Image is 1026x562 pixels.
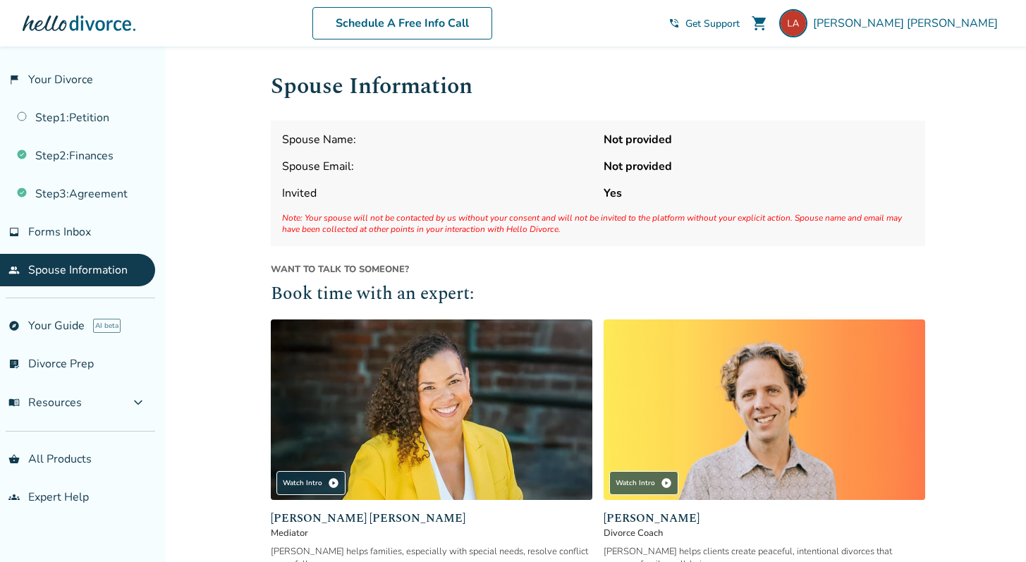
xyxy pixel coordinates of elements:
span: Want to talk to someone? [271,263,925,276]
h2: Book time with an expert: [271,281,925,308]
span: people [8,264,20,276]
strong: Not provided [604,159,914,174]
span: [PERSON_NAME] [PERSON_NAME] [271,510,592,527]
span: Spouse Name: [282,132,592,147]
div: Watch Intro [609,471,678,495]
iframe: Chat Widget [955,494,1026,562]
span: [PERSON_NAME] [PERSON_NAME] [813,16,1003,31]
img: Claudia Brown Coulter [271,319,592,501]
strong: Not provided [604,132,914,147]
span: Spouse Email: [282,159,592,174]
span: inbox [8,226,20,238]
span: [PERSON_NAME] [604,510,925,527]
span: expand_more [130,394,147,411]
span: groups [8,491,20,503]
span: play_circle [661,477,672,489]
span: Invited [282,185,592,201]
span: Forms Inbox [28,224,91,240]
span: flag_2 [8,74,20,85]
span: Note: Your spouse will not be contacted by us without your consent and will not be invited to the... [282,212,914,235]
span: shopping_cart [751,15,768,32]
span: Resources [8,395,82,410]
span: list_alt_check [8,358,20,369]
span: Divorce Coach [604,527,925,539]
span: AI beta [93,319,121,333]
span: explore [8,320,20,331]
span: menu_book [8,397,20,408]
a: phone_in_talkGet Support [668,17,740,30]
span: Mediator [271,527,592,539]
span: Get Support [685,17,740,30]
strong: Yes [604,185,914,201]
a: Schedule A Free Info Call [312,7,492,39]
span: phone_in_talk [668,18,680,29]
span: shopping_basket [8,453,20,465]
img: lorrialmaguer@gmail.com [779,9,807,37]
span: play_circle [328,477,339,489]
div: Watch Intro [276,471,346,495]
img: James Traub [604,319,925,501]
h1: Spouse Information [271,69,925,104]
